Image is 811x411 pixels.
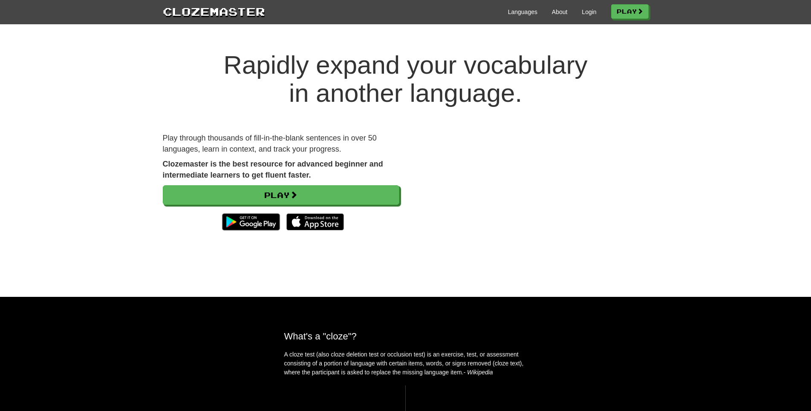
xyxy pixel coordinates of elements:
img: Download_on_the_App_Store_Badge_US-UK_135x40-25178aeef6eb6b83b96f5f2d004eda3bffbb37122de64afbaef7... [286,213,344,230]
em: - Wikipedia [464,369,493,376]
a: Play [611,4,649,19]
a: About [552,8,568,16]
a: Login [582,8,596,16]
img: Get it on Google Play [218,209,284,235]
p: Play through thousands of fill-in-the-blank sentences in over 50 languages, learn in context, and... [163,133,399,155]
p: A cloze test (also cloze deletion test or occlusion test) is an exercise, test, or assessment con... [284,350,527,377]
strong: Clozemaster is the best resource for advanced beginner and intermediate learners to get fluent fa... [163,160,383,179]
a: Play [163,185,399,205]
a: Clozemaster [163,3,265,19]
h2: What's a "cloze"? [284,331,527,342]
a: Languages [508,8,537,16]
